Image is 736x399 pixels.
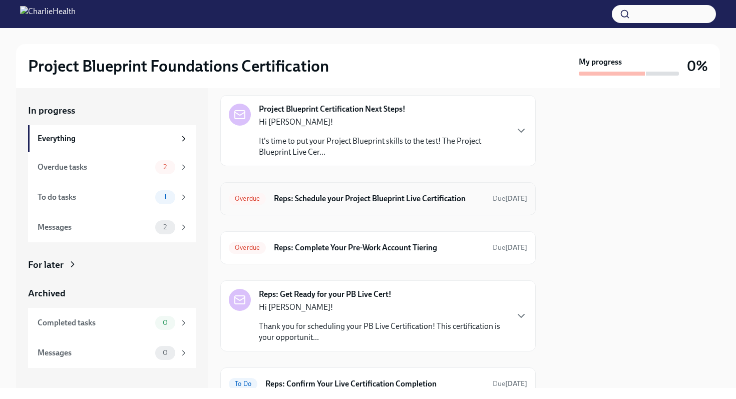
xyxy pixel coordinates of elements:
[579,57,622,68] strong: My progress
[28,308,196,338] a: Completed tasks0
[259,289,392,300] strong: Reps: Get Ready for your PB Live Cert!
[157,163,173,171] span: 2
[259,117,507,128] p: Hi [PERSON_NAME]!
[38,133,175,144] div: Everything
[259,321,507,343] p: Thank you for scheduling your PB Live Certification! This certification is your opportunit...
[38,347,151,358] div: Messages
[259,104,406,115] strong: Project Blueprint Certification Next Steps!
[38,162,151,173] div: Overdue tasks
[505,379,527,388] strong: [DATE]
[265,378,485,389] h6: Reps: Confirm Your Live Certification Completion
[505,243,527,252] strong: [DATE]
[38,317,151,328] div: Completed tasks
[157,223,173,231] span: 2
[259,136,507,158] p: It's time to put your Project Blueprint skills to the test! The Project Blueprint Live Cer...
[28,182,196,212] a: To do tasks1
[28,287,196,300] a: Archived
[28,258,196,271] a: For later
[38,222,151,233] div: Messages
[493,379,527,388] span: Due
[493,379,527,388] span: October 2nd, 2025 12:00
[229,191,527,207] a: OverdueReps: Schedule your Project Blueprint Live CertificationDue[DATE]
[28,125,196,152] a: Everything
[493,243,527,252] span: Due
[505,194,527,203] strong: [DATE]
[28,338,196,368] a: Messages0
[20,6,76,22] img: CharlieHealth
[157,319,174,326] span: 0
[158,193,173,201] span: 1
[28,104,196,117] a: In progress
[259,302,507,313] p: Hi [PERSON_NAME]!
[28,212,196,242] a: Messages2
[687,57,708,75] h3: 0%
[28,56,329,76] h2: Project Blueprint Foundations Certification
[28,258,64,271] div: For later
[493,243,527,252] span: September 8th, 2025 12:00
[229,244,266,251] span: Overdue
[229,380,257,387] span: To Do
[38,192,151,203] div: To do tasks
[229,376,527,392] a: To DoReps: Confirm Your Live Certification CompletionDue[DATE]
[229,195,266,202] span: Overdue
[493,194,527,203] span: Due
[274,193,485,204] h6: Reps: Schedule your Project Blueprint Live Certification
[157,349,174,356] span: 0
[28,152,196,182] a: Overdue tasks2
[229,240,527,256] a: OverdueReps: Complete Your Pre-Work Account TieringDue[DATE]
[493,194,527,203] span: September 3rd, 2025 12:00
[274,242,485,253] h6: Reps: Complete Your Pre-Work Account Tiering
